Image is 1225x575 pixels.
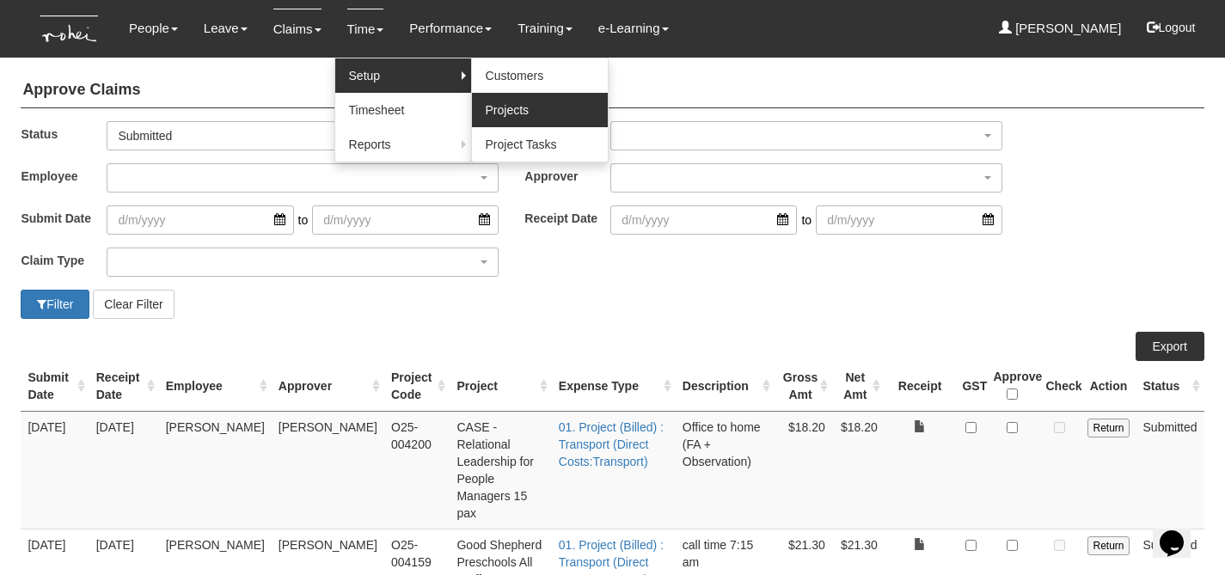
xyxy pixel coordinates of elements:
th: Action [1081,361,1136,412]
a: Performance [409,9,492,48]
a: Setup [335,58,471,93]
input: d/m/yyyy [816,205,1002,235]
td: [PERSON_NAME] [272,411,384,529]
td: O25-004200 [384,411,450,529]
a: Projects [472,93,608,127]
button: Logout [1135,7,1208,48]
input: d/m/yyyy [312,205,499,235]
input: Return [1087,536,1129,555]
h4: Approve Claims [21,73,1204,108]
th: Receipt [885,361,956,412]
a: Export [1136,332,1204,361]
a: People [129,9,178,48]
td: $18.20 [832,411,885,529]
div: Submitted [118,127,477,144]
th: Project : activate to sort column ascending [450,361,551,412]
th: Description : activate to sort column ascending [676,361,775,412]
th: Check [1038,361,1081,412]
button: Filter [21,290,89,319]
label: Submit Date [21,205,107,230]
label: Employee [21,163,107,188]
input: d/m/yyyy [107,205,293,235]
a: Training [518,9,573,48]
span: to [294,205,313,235]
td: Office to home (FA + Observation) [676,411,775,529]
label: Receipt Date [524,205,610,230]
th: Employee : activate to sort column ascending [159,361,272,412]
a: Claims [273,9,322,49]
a: Project Tasks [472,127,608,162]
th: GST [955,361,986,412]
td: [DATE] [89,411,159,529]
label: Approver [524,163,610,188]
th: Receipt Date : activate to sort column ascending [89,361,159,412]
th: Project Code : activate to sort column ascending [384,361,450,412]
label: Claim Type [21,248,107,272]
a: Customers [472,58,608,93]
td: [PERSON_NAME] [159,411,272,529]
input: Return [1087,419,1129,437]
td: $18.20 [775,411,831,529]
button: Clear Filter [93,290,174,319]
td: [DATE] [21,411,89,529]
a: Leave [204,9,248,48]
th: Submit Date : activate to sort column ascending [21,361,89,412]
span: to [797,205,816,235]
th: Expense Type : activate to sort column ascending [552,361,676,412]
th: Approve [986,361,1038,412]
a: 01. Project (Billed) : Transport (Direct Costs:Transport) [559,420,664,468]
th: Status : activate to sort column ascending [1136,361,1204,412]
a: Time [347,9,384,49]
a: e-Learning [598,9,669,48]
input: d/m/yyyy [610,205,797,235]
td: CASE - Relational Leadership for People Managers 15 pax [450,411,551,529]
a: Reports [335,127,471,162]
iframe: chat widget [1153,506,1208,558]
th: Approver : activate to sort column ascending [272,361,384,412]
a: [PERSON_NAME] [999,9,1122,48]
label: Status [21,121,107,146]
td: Submitted [1136,411,1204,529]
a: Timesheet [335,93,471,127]
button: Submitted [107,121,499,150]
th: Net Amt : activate to sort column ascending [832,361,885,412]
th: Gross Amt : activate to sort column ascending [775,361,831,412]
